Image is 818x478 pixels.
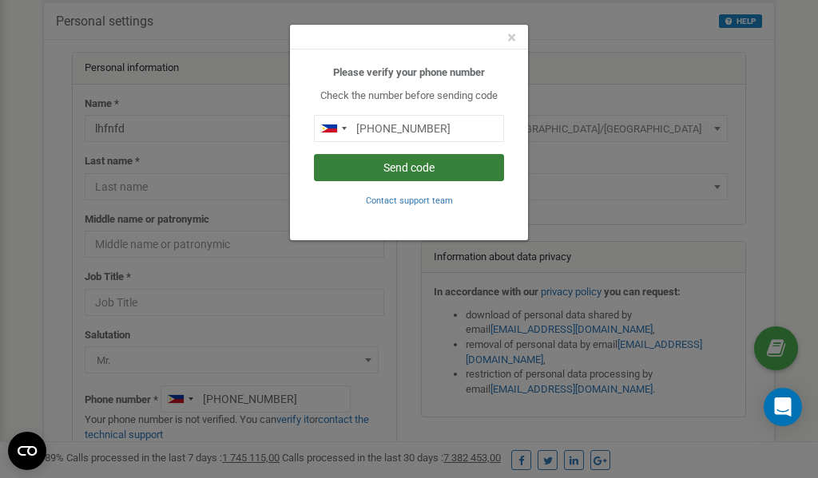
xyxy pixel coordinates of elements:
[315,116,351,141] div: Telephone country code
[314,154,504,181] button: Send code
[8,432,46,470] button: Open CMP widget
[764,388,802,426] div: Open Intercom Messenger
[333,66,485,78] b: Please verify your phone number
[366,196,453,206] small: Contact support team
[314,115,504,142] input: 0905 123 4567
[507,30,516,46] button: Close
[366,194,453,206] a: Contact support team
[314,89,504,104] p: Check the number before sending code
[507,28,516,47] span: ×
